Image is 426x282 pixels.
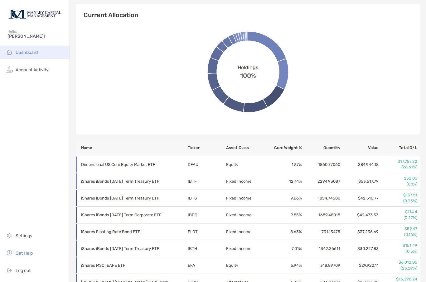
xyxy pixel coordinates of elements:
p: $52.85 [379,176,417,181]
th: Ticker [187,139,226,156]
p: iShares iBonds Dec 2027 Term Treasury ETF [81,245,168,252]
p: (0.33%) [379,198,417,204]
td: 1854.74580 [302,190,341,207]
img: get-help icon [6,249,13,256]
h4: Current Allocation [84,11,138,19]
td: IBDQ [187,207,226,223]
p: iShares iBonds Dec 2025 Term Treasury ETF [81,177,168,185]
img: settings icon [6,232,13,239]
p: $59.47 [379,226,417,232]
td: IBTH [187,240,226,257]
td: 1689.48018 [302,207,341,223]
img: Zoe Logo [7,2,62,25]
td: 6.94 % [264,257,303,274]
td: $30,227.83 [341,240,379,257]
p: (0.27%) [379,215,417,221]
p: (25.29%) [379,266,417,271]
td: 19.7 % [264,156,303,173]
p: iShares iBonds Dec 2025 Term Corporate ETF [81,211,168,219]
p: $137.51 [379,192,417,198]
span: 100% [240,70,256,79]
th: Name [76,139,187,156]
p: (0.1%) [379,181,417,187]
p: (26.61%) [379,164,417,170]
span: Holdings [238,64,258,70]
th: Value [341,139,379,156]
td: FLOT [187,223,226,240]
img: logout icon [6,266,13,274]
td: $37,236.69 [341,223,379,240]
p: $13,398.24 [379,276,417,282]
td: $29,922.11 [341,257,379,274]
td: 731.13475 [302,223,341,240]
td: Equity [226,156,264,173]
td: Equity [226,257,264,274]
td: Fixed Income [226,173,264,190]
td: 9.86 % [264,190,303,207]
td: 8.63 % [264,223,303,240]
td: 1860.77060 [302,156,341,173]
td: 7.01 % [264,240,303,257]
p: iShares iBonds Dec 2026 Term Treasury ETF [81,194,168,202]
td: Fixed Income [226,223,264,240]
td: 318.89709 [302,257,341,274]
p: Dimensional US Core Equity Market ETF [81,161,168,168]
p: $151.49 [379,243,417,248]
td: DFAU [187,156,226,173]
span: Dashboard [16,50,38,55]
td: IBTF [187,173,226,190]
p: $17,787.22 [379,159,417,164]
td: EFA [187,257,226,274]
p: $114.4 [379,209,417,215]
th: Quantity [302,139,341,156]
p: iShares MSCI EAFE ETF [81,261,168,269]
td: IBTG [187,190,226,207]
td: Fixed Income [226,207,264,223]
span: Account Activity [16,67,49,73]
p: $6,012.86 [379,260,417,265]
span: Log out [16,268,31,273]
td: Fixed Income [226,190,264,207]
th: Asset Class [226,139,264,156]
th: Curr. Weight % [264,139,303,156]
p: iShares Floating Rate Bond ETF [81,228,168,236]
td: $53,517.79 [341,173,379,190]
td: $42,510.77 [341,190,379,207]
td: $42,473.53 [341,207,379,223]
td: 9.85 % [264,207,303,223]
th: Total G/L [379,139,420,156]
td: Fixed Income [226,240,264,257]
span: Settings [16,233,32,238]
td: $84,944.18 [341,156,379,173]
td: 12.41 % [264,173,303,190]
p: (0.16%) [379,232,417,237]
img: household icon [6,48,13,56]
td: 2294.93087 [302,173,341,190]
p: (0.5%) [379,249,417,254]
span: [PERSON_NAME]! [7,34,66,39]
td: 1342.26611 [302,240,341,257]
span: Get Help [16,251,33,256]
img: activity icon [6,66,13,73]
